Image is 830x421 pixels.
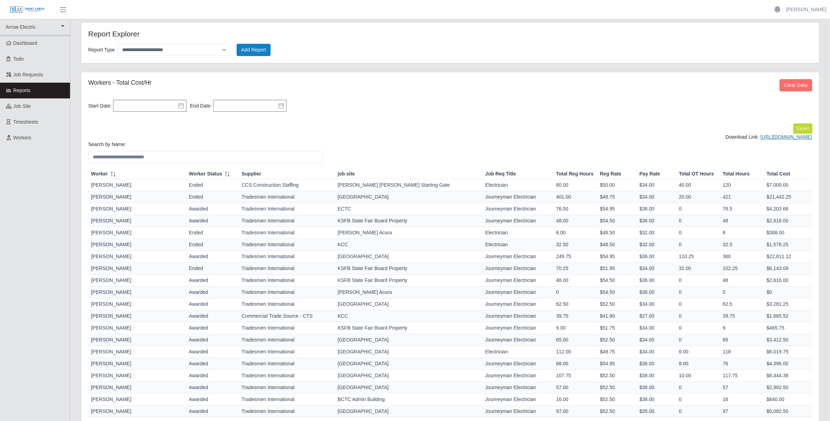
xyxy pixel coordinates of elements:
td: Electrician [482,239,553,251]
td: Tradesmen International [239,263,335,275]
td: 39.75 [720,310,764,322]
td: Tradesmen International [239,239,335,251]
td: $49.75 [597,191,637,203]
td: 32.50 [553,239,597,251]
td: 97 [720,406,764,417]
span: awarded [189,218,208,223]
span: awarded [189,337,208,343]
td: $34.00 [637,179,676,191]
td: Commercial Trade Source - CTS [239,310,335,322]
td: $36.00 [637,251,676,263]
td: Journeyman Electrician [482,394,553,406]
td: Journeyman Electrician [482,334,553,346]
span: awarded [189,385,208,390]
td: $52.50 [597,394,637,406]
td: 0 [676,203,720,215]
td: $6,444.38 [764,370,812,382]
td: $54.50 [597,275,637,287]
span: awarded [189,254,208,259]
td: 0 [676,215,720,227]
td: 9 [720,322,764,334]
td: CCS Construction Staffing [239,179,335,191]
span: job site [13,103,31,109]
td: 0 [676,287,720,298]
div: Download Link: [88,133,812,141]
td: Journeyman Electrician [482,275,553,287]
td: [PERSON_NAME] [88,346,186,358]
td: 8 [720,227,764,239]
td: 0 [676,275,720,287]
span: Job Requests [13,72,43,77]
td: Journeyman Electrician [482,358,553,370]
td: Journeyman Electrician [482,203,553,215]
span: Job Req Title [485,171,516,177]
td: [PERSON_NAME] Acura [335,287,483,298]
img: SLM Logo [10,6,45,14]
td: 8.00 [553,227,597,239]
td: [GEOGRAPHIC_DATA] [335,406,483,417]
td: [PERSON_NAME] [88,203,186,215]
td: $465.75 [764,322,812,334]
td: [PERSON_NAME] [PERSON_NAME] Starting Gate [335,179,483,191]
td: 421 [720,191,764,203]
td: [PERSON_NAME] [88,215,186,227]
td: $1,576.25 [764,239,812,251]
td: $34.00 [637,334,676,346]
button: Export [794,124,812,133]
td: KSFB State Fair Board Property [335,275,483,287]
td: Tradesmen International [239,358,335,370]
td: 48.00 [553,215,597,227]
span: awarded [189,289,208,295]
td: $2,616.00 [764,215,812,227]
span: job site [338,171,355,177]
span: awarded [189,301,208,307]
td: 110.25 [676,251,720,263]
td: 6.00 [676,346,720,358]
span: Total Reg Hours [556,171,594,177]
td: $48.50 [597,227,637,239]
td: [PERSON_NAME] [88,239,186,251]
a: [URL][DOMAIN_NAME] [760,134,812,140]
span: Todo [13,56,24,62]
span: Total Cost [767,171,790,177]
td: [PERSON_NAME] [88,298,186,310]
td: Electrician [482,179,553,191]
span: awarded [189,277,208,283]
td: 32.5 [720,239,764,251]
td: 0 [676,406,720,417]
span: ended [189,242,203,247]
td: [PERSON_NAME] [88,310,186,322]
td: [PERSON_NAME] [88,334,186,346]
td: $52.50 [597,370,637,382]
td: $7,000.00 [764,179,812,191]
td: [GEOGRAPHIC_DATA] [335,298,483,310]
span: Reports [13,88,30,93]
td: $51.75 [597,322,637,334]
td: Tradesmen International [239,406,335,417]
td: 0 [676,334,720,346]
td: $34.00 [637,346,676,358]
td: 57 [720,382,764,394]
td: $388.00 [764,227,812,239]
td: [PERSON_NAME] [88,358,186,370]
td: Journeyman Electrician [482,310,553,322]
td: 0 [676,227,720,239]
td: Tradesmen International [239,227,335,239]
td: Tradesmen International [239,334,335,346]
td: $50.00 [597,179,637,191]
td: $54.95 [597,251,637,263]
td: Tradesmen International [239,215,335,227]
span: Workers [13,135,32,140]
td: [GEOGRAPHIC_DATA] [335,358,483,370]
td: 8.00 [676,358,720,370]
td: $2,992.50 [764,382,812,394]
td: Tradesmen International [239,203,335,215]
td: $54.50 [597,287,637,298]
td: $52.50 [597,334,637,346]
td: $38.00 [637,394,676,406]
td: $34.00 [637,322,676,334]
td: [GEOGRAPHIC_DATA] [335,382,483,394]
td: 40.00 [676,179,720,191]
td: $36.00 [637,287,676,298]
td: $41.90 [597,310,637,322]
